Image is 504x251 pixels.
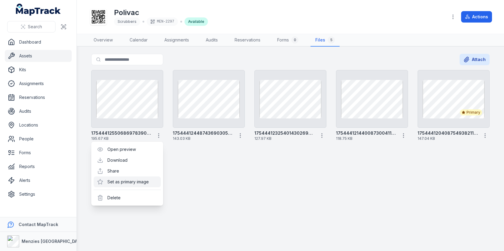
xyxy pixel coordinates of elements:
[19,222,58,227] strong: Contact MapTrack
[460,109,482,115] div: Primary
[336,130,397,136] strong: 17544412144008730041162371572720
[22,239,84,244] strong: Menzies [GEOGRAPHIC_DATA]
[114,8,208,17] h1: Polivac
[94,144,161,155] div: Open preview
[118,19,136,24] span: Scrubbers
[5,133,72,145] a: People
[418,136,478,141] span: 147.04 KB
[5,105,72,117] a: Audits
[5,119,72,131] a: Locations
[16,4,61,16] a: MapTrack
[460,54,490,65] button: Attach
[5,147,72,159] a: Forms
[173,136,233,141] span: 143.03 KB
[107,157,127,163] a: Download
[254,136,315,141] span: 127.97 KB
[5,64,72,76] a: Kits
[5,161,72,173] a: Reports
[328,36,335,44] div: 5
[272,34,303,47] a: Forms0
[91,130,152,136] strong: 17544412550686978390593969951222
[5,78,72,90] a: Assignments
[5,36,72,48] a: Dashboard
[336,136,397,141] span: 118.75 KB
[184,17,208,26] div: Available
[173,130,233,136] strong: 17544412448743690305217026101268
[5,91,72,103] a: Reservations
[91,136,152,141] span: 195.67 KB
[310,34,340,47] a: Files5
[94,192,161,203] div: Delete
[461,11,492,23] button: Actions
[5,188,72,200] a: Settings
[125,34,152,47] a: Calendar
[28,24,42,30] span: Search
[94,166,161,176] div: Share
[147,17,178,26] div: MEN-2297
[5,174,72,186] a: Alerts
[94,176,161,187] div: Set as primary image
[291,36,298,44] div: 0
[254,130,315,136] strong: 17544412325401430269234854926311
[160,34,194,47] a: Assignments
[418,130,478,136] strong: 17544412040875493821171263498243
[201,34,223,47] a: Audits
[230,34,265,47] a: Reservations
[7,21,55,32] button: Search
[5,50,72,62] a: Assets
[89,34,118,47] a: Overview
